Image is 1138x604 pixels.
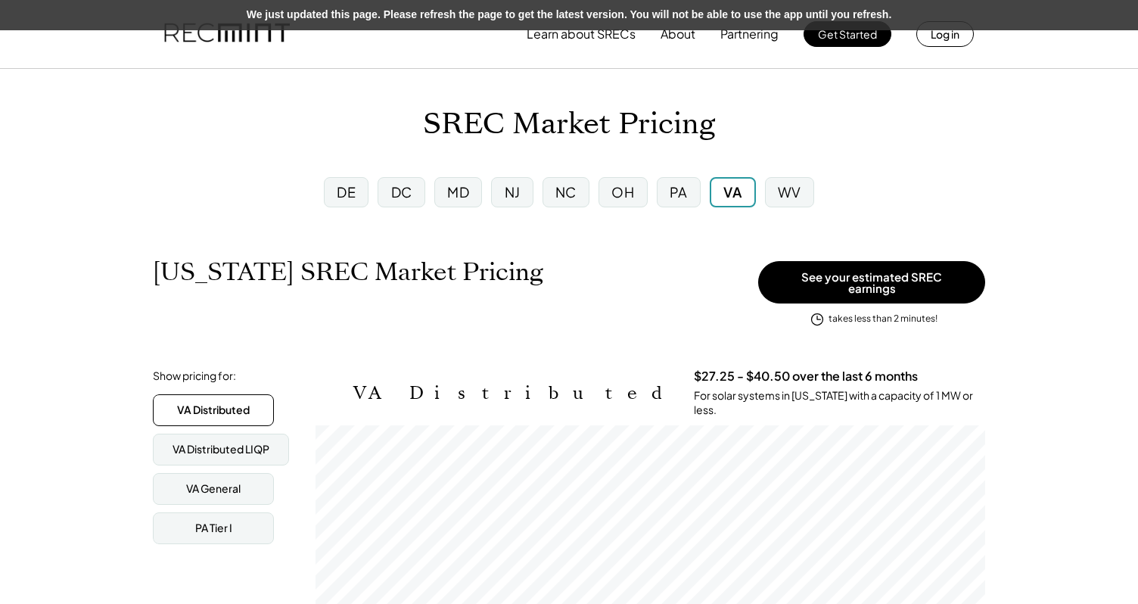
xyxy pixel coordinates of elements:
div: NJ [505,182,521,201]
div: VA Distributed [177,403,250,418]
div: NC [555,182,577,201]
h1: SREC Market Pricing [423,107,715,142]
div: PA [670,182,688,201]
div: PA Tier I [195,521,232,536]
div: OH [611,182,634,201]
div: DE [337,182,356,201]
button: See your estimated SREC earnings [758,261,985,304]
button: Learn about SRECs [527,19,636,49]
div: For solar systems in [US_STATE] with a capacity of 1 MW or less. [694,388,985,418]
h1: [US_STATE] SREC Market Pricing [153,257,543,287]
h2: VA Distributed [353,382,671,404]
button: Log in [916,21,974,47]
div: takes less than 2 minutes! [829,313,937,325]
button: Partnering [720,19,779,49]
h3: $27.25 - $40.50 over the last 6 months [694,369,918,385]
div: WV [778,182,801,201]
div: VA Distributed LIQP [173,442,269,457]
img: recmint-logotype%403x.png [164,8,290,60]
div: Show pricing for: [153,369,236,384]
button: Get Started [804,21,891,47]
div: VA General [186,481,241,497]
div: DC [391,182,412,201]
div: VA [723,182,742,201]
div: MD [447,182,469,201]
button: About [661,19,695,49]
